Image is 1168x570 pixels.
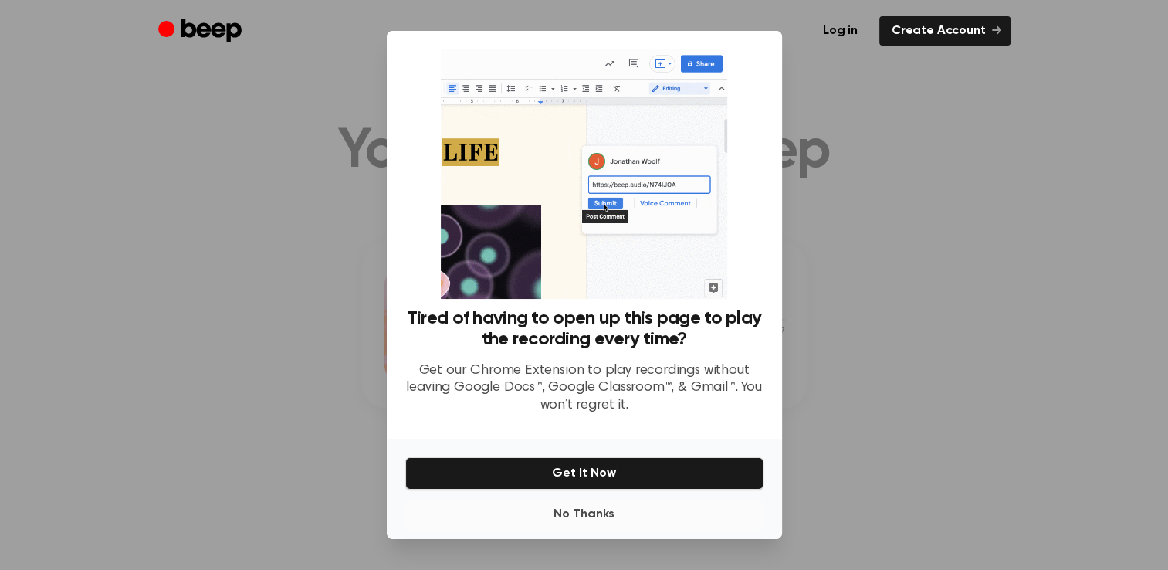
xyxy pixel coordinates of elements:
[405,499,763,530] button: No Thanks
[158,16,245,46] a: Beep
[405,308,763,350] h3: Tired of having to open up this page to play the recording every time?
[405,457,763,490] button: Get It Now
[441,49,727,299] img: Beep extension in action
[811,16,870,46] a: Log in
[405,362,763,415] p: Get our Chrome Extension to play recordings without leaving Google Docs™, Google Classroom™, & Gm...
[879,16,1011,46] a: Create Account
